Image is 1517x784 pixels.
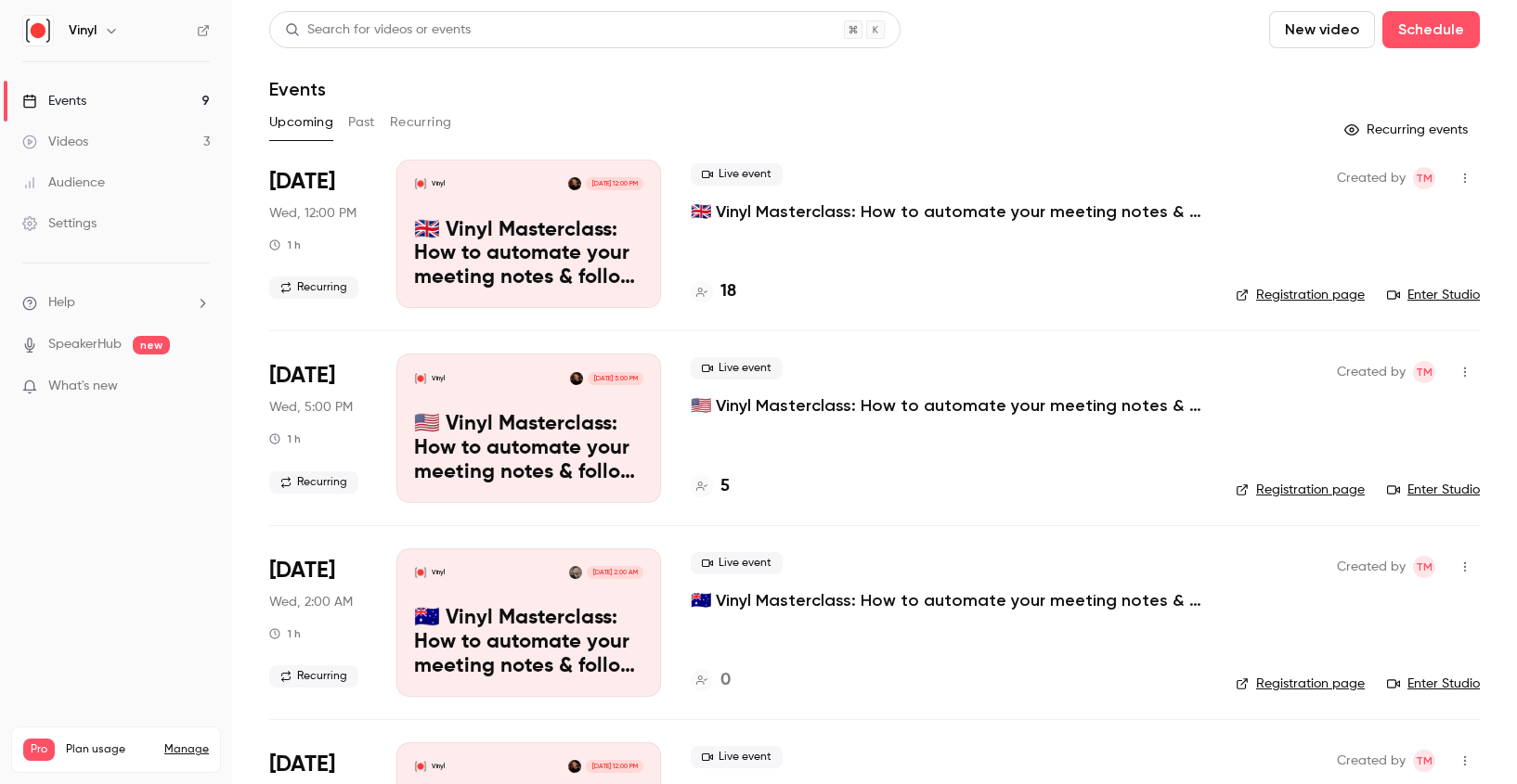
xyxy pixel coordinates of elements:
[1236,481,1365,499] a: Registration page
[1382,11,1480,48] button: Schedule
[720,668,731,693] h4: 0
[396,160,661,308] a: 🇬🇧 Vinyl Masterclass: How to automate your meeting notes & follow upsVinylJordan Vickery[DATE] 12...
[691,357,783,379] span: Live event
[691,163,783,186] span: Live event
[269,593,353,611] span: Wed, 2:00 AM
[269,361,335,391] span: [DATE]
[570,372,583,385] img: Jordan Vickery
[269,750,335,779] span: [DATE]
[23,16,53,45] img: Vinyl
[396,353,661,502] a: 🇺🇸 Vinyl Masterclass: How to automate your meeting notes & follow upsVinylJordan Vickery[DATE] 5:...
[1387,481,1480,499] a: Enter Studio
[269,353,367,502] div: Sep 24 Wed, 12:00 PM (America/New York)
[188,379,210,395] iframe: Noticeable Trigger
[269,276,358,299] span: Recurring
[414,372,427,385] img: 🇺🇸 Vinyl Masterclass: How to automate your meeting notes & follow ups
[691,589,1206,611] a: 🇦🇺 Vinyl Masterclass: How to automate your meeting notes & follow ups
[22,174,105,192] div: Audience
[691,552,783,574] span: Live event
[691,394,1206,417] a: 🇺🇸 Vinyl Masterclass: How to automate your meeting notes & follow ups
[1416,556,1433,578] span: TM
[1236,675,1365,693] a: Registration page
[1413,167,1435,189] span: Trent McLaren
[1413,361,1435,383] span: Trent McLaren
[568,177,581,190] img: Jordan Vickery
[414,413,643,484] p: 🇺🇸 Vinyl Masterclass: How to automate your meeting notes & follow ups
[1337,556,1406,578] span: Created by
[269,204,357,223] span: Wed, 12:00 PM
[1336,115,1480,145] button: Recurring events
[414,760,427,773] img: 🇬🇧 Vinyl Masterclass: How to automate your meeting notes & follow ups
[568,760,581,773] img: Jordan Vickery
[285,20,471,40] div: Search for videos or events
[48,293,75,313] span: Help
[269,238,301,252] div: 1 h
[1337,361,1406,383] span: Created by
[269,167,335,197] span: [DATE]
[269,471,358,494] span: Recurring
[69,21,97,40] h6: Vinyl
[1416,750,1433,772] span: TM
[414,177,427,190] img: 🇬🇧 Vinyl Masterclass: How to automate your meeting notes & follow ups
[414,219,643,290] p: 🇬🇧 Vinyl Masterclass: How to automate your meeting notes & follow ups
[269,626,301,641] div: 1 h
[414,607,643,678] p: 🇦🇺 Vinyl Masterclass: How to automate your meeting notes & follow ups
[1387,675,1480,693] a: Enter Studio
[691,474,730,499] a: 5
[432,179,445,188] p: Vinyl
[1387,286,1480,304] a: Enter Studio
[1413,556,1435,578] span: Trent McLaren
[1413,750,1435,772] span: Trent McLaren
[587,566,642,579] span: [DATE] 2:00 AM
[269,398,353,417] span: Wed, 5:00 PM
[269,548,367,697] div: Oct 15 Wed, 12:00 PM (Australia/Sydney)
[432,568,445,577] p: Vinyl
[691,200,1206,223] a: 🇬🇧 Vinyl Masterclass: How to automate your meeting notes & follow ups
[133,336,170,354] span: new
[588,372,642,385] span: [DATE] 5:00 PM
[1337,750,1406,772] span: Created by
[396,548,661,697] a: 🇦🇺 Vinyl Masterclass: How to automate your meeting notes & follow upsVinylTrent McLaren[DATE] 2:0...
[432,762,445,771] p: Vinyl
[269,556,335,585] span: [DATE]
[1236,286,1365,304] a: Registration page
[720,474,730,499] h4: 5
[1416,361,1433,383] span: TM
[1416,167,1433,189] span: TM
[432,374,445,383] p: Vinyl
[720,279,736,304] h4: 18
[1337,167,1406,189] span: Created by
[269,78,326,100] h1: Events
[414,566,427,579] img: 🇦🇺 Vinyl Masterclass: How to automate your meeting notes & follow ups
[48,335,122,354] a: SpeakerHub
[569,566,582,579] img: Trent McLaren
[586,760,642,773] span: [DATE] 12:00 PM
[390,108,452,137] button: Recurring
[691,279,736,304] a: 18
[1269,11,1375,48] button: New video
[22,133,88,151] div: Videos
[269,431,301,446] div: 1 h
[22,293,210,313] li: help-dropdown-opener
[22,92,86,110] div: Events
[164,742,209,757] a: Manage
[348,108,375,137] button: Past
[691,668,731,693] a: 0
[586,177,642,190] span: [DATE] 12:00 PM
[66,742,153,757] span: Plan usage
[23,739,55,761] span: Pro
[48,377,118,396] span: What's new
[269,665,358,688] span: Recurring
[691,746,783,768] span: Live event
[22,214,97,233] div: Settings
[269,160,367,308] div: Sep 24 Wed, 12:00 PM (Europe/London)
[269,108,333,137] button: Upcoming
